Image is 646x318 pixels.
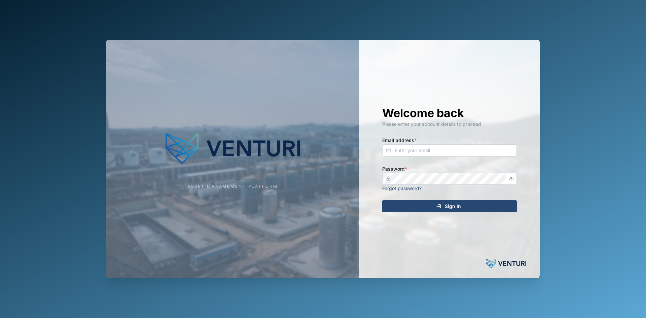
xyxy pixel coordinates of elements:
[382,137,417,144] label: Email address
[382,165,407,173] label: Password
[187,183,278,190] div: Asset Management Platform
[382,106,517,120] h1: Welcome back
[382,120,517,128] div: Please enter your account details to proceed
[166,129,300,169] img: Company Logo
[382,144,517,156] input: Enter your email
[382,185,422,191] a: Forgot password?
[382,200,517,212] button: Sign In
[445,201,461,212] span: Sign In
[486,257,526,270] img: Powered by: Venturi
